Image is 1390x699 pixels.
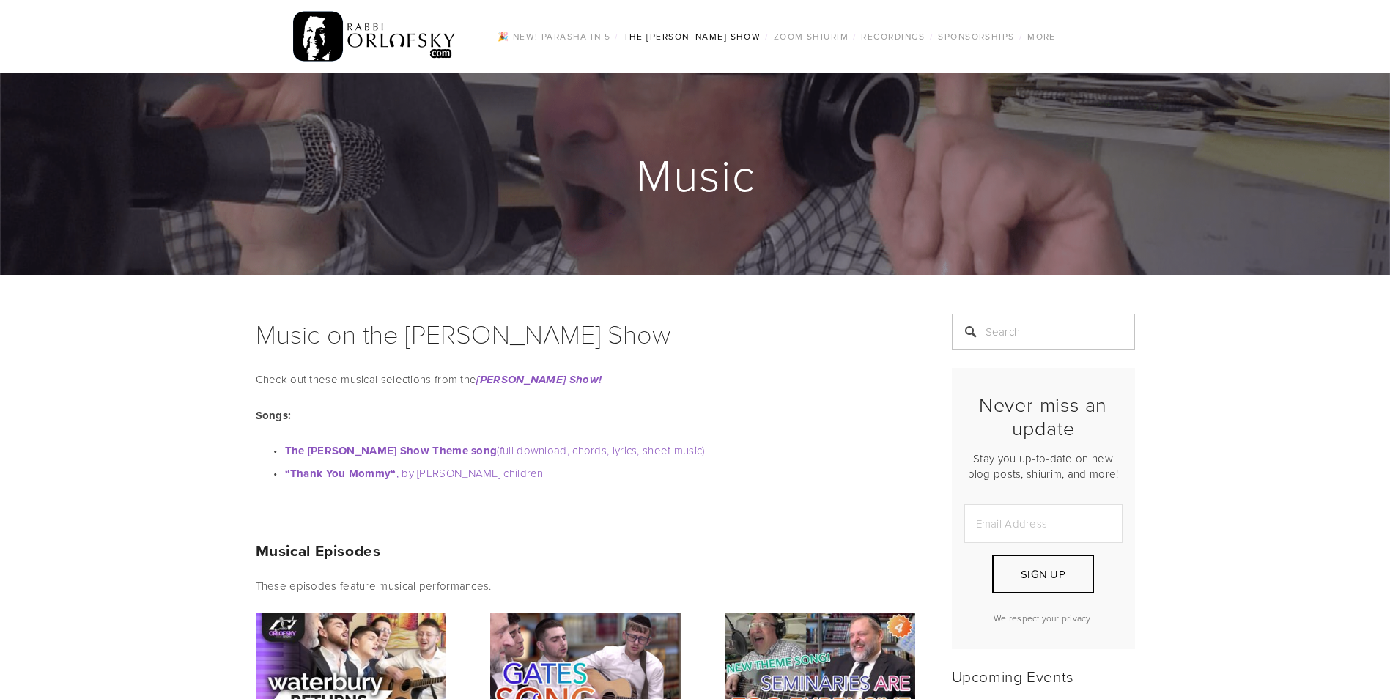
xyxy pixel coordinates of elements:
span: / [765,30,769,42]
span: Sign Up [1021,566,1065,582]
img: RabbiOrlofsky.com [293,8,456,65]
span: / [930,30,934,42]
span: / [853,30,857,42]
span: / [615,30,618,42]
span: / [1019,30,1023,42]
em: [PERSON_NAME] Show! [476,374,602,387]
strong: Songs: [256,407,292,424]
strong: “Thank You Mommy“ [285,465,396,481]
p: Stay you up-to-date on new blog posts, shiurim, and more! [964,451,1123,481]
p: Check out these musical selections from the [256,371,915,389]
strong: Musical Episodes [256,539,381,562]
a: The [PERSON_NAME] Show [619,27,766,46]
a: More [1023,27,1060,46]
h2: Upcoming Events [952,667,1135,685]
a: The [PERSON_NAME] Show Theme song(full download, chords, lyrics, sheet music) [285,443,705,458]
input: Email Address [964,504,1123,543]
a: “Thank You Mommy“, by [PERSON_NAME] children [285,465,544,481]
a: Sponsorships [934,27,1019,46]
h2: Never miss an update [964,393,1123,440]
a: Zoom Shiurim [769,27,853,46]
h1: Music on the [PERSON_NAME] Show [256,314,915,353]
strong: The [PERSON_NAME] Show Theme song [285,443,498,459]
button: Sign Up [992,555,1093,593]
a: Recordings [857,27,929,46]
p: These episodes feature musical performances. [256,577,915,595]
a: [PERSON_NAME] Show! [476,371,602,387]
h1: Music [256,151,1136,198]
input: Search [952,314,1135,350]
a: 🎉 NEW! Parasha in 5 [493,27,615,46]
p: We respect your privacy. [964,612,1123,624]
